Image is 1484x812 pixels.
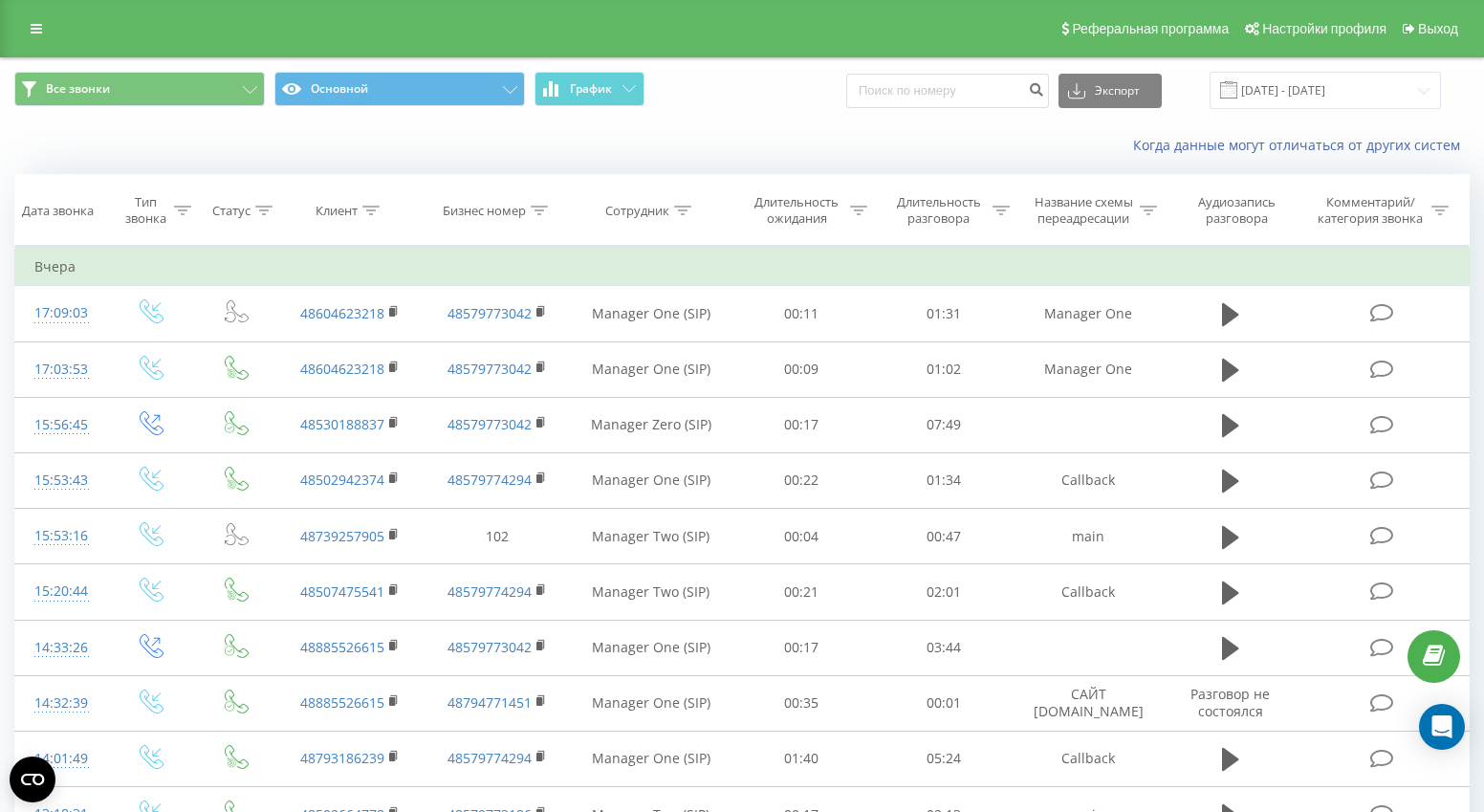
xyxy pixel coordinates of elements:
div: 17:03:53 [34,351,87,388]
td: Manager One (SIP) [572,286,731,341]
td: Manager Two (SIP) [572,564,731,620]
a: 48604623218 [300,360,384,378]
td: 00:47 [872,509,1014,564]
a: 48604623218 [300,304,384,322]
div: Статус [212,203,251,219]
span: Выход [1418,21,1458,36]
a: 48579774294 [447,471,532,489]
div: Длительность разговора [889,194,988,227]
a: 48579774294 [447,582,532,601]
div: 14:33:26 [34,629,87,667]
div: Комментарий/категория звонка [1315,194,1427,227]
button: Open CMP widget [10,757,55,802]
a: 48530188837 [300,415,384,433]
span: Реферальная программа [1072,21,1229,36]
div: Дата звонка [22,203,94,219]
td: Manager Two (SIP) [572,509,731,564]
a: 48579773042 [447,304,532,322]
a: 48885526615 [300,638,384,656]
td: 00:22 [731,452,872,508]
a: 48793186239 [300,749,384,767]
div: Название схемы переадресации [1033,194,1135,227]
td: 00:04 [731,509,872,564]
td: Manager Zero (SIP) [572,397,731,452]
td: 03:44 [872,620,1014,675]
a: 48885526615 [300,693,384,712]
td: 00:01 [872,675,1014,731]
a: 48579774294 [447,749,532,767]
button: Все звонки [14,72,265,106]
span: Все звонки [46,81,110,97]
div: Open Intercom Messenger [1419,704,1465,750]
div: 15:53:16 [34,517,87,555]
button: Основной [274,72,525,106]
td: Manager One (SIP) [572,675,731,731]
div: 15:20:44 [34,573,87,610]
td: Manager One (SIP) [572,731,731,786]
span: График [570,82,612,96]
td: 00:11 [731,286,872,341]
a: 48579773042 [447,415,532,433]
td: 05:24 [872,731,1014,786]
div: 14:01:49 [34,740,87,778]
span: Разговор не состоялся [1190,685,1270,720]
div: Клиент [316,203,358,219]
a: 48794771451 [447,693,532,712]
td: 00:17 [731,397,872,452]
td: 102 [424,509,571,564]
a: 48507475541 [300,582,384,601]
td: Manager One (SIP) [572,341,731,397]
a: 48579773042 [447,638,532,656]
td: 00:09 [731,341,872,397]
a: Когда данные могут отличаться от других систем [1133,136,1470,154]
div: 17:09:03 [34,295,87,332]
div: 14:32:39 [34,685,87,722]
div: 15:53:43 [34,462,87,499]
td: Вчера [15,248,1470,286]
div: Сотрудник [605,203,669,219]
td: Manager One (SIP) [572,452,731,508]
td: 01:40 [731,731,872,786]
input: Поиск по номеру [846,74,1049,108]
td: Manager One [1015,341,1162,397]
div: Бизнес номер [443,203,526,219]
div: Длительность ожидания [748,194,846,227]
button: График [535,72,644,106]
td: 01:31 [872,286,1014,341]
td: 01:02 [872,341,1014,397]
a: 48502942374 [300,471,384,489]
div: Аудиозапись разговора [1179,194,1294,227]
td: Manager One [1015,286,1162,341]
div: 15:56:45 [34,406,87,444]
td: 00:17 [731,620,872,675]
a: 48579773042 [447,360,532,378]
button: Экспорт [1058,74,1162,108]
a: 48739257905 [300,527,384,545]
div: Тип звонка [122,194,169,227]
td: 00:21 [731,564,872,620]
td: Callback [1015,564,1162,620]
td: 07:49 [872,397,1014,452]
td: Callback [1015,731,1162,786]
td: main [1015,509,1162,564]
span: Настройки профиля [1262,21,1386,36]
td: 02:01 [872,564,1014,620]
td: 01:34 [872,452,1014,508]
td: Callback [1015,452,1162,508]
td: 00:35 [731,675,872,731]
td: Manager One (SIP) [572,620,731,675]
td: САЙТ [DOMAIN_NAME] [1015,675,1162,731]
